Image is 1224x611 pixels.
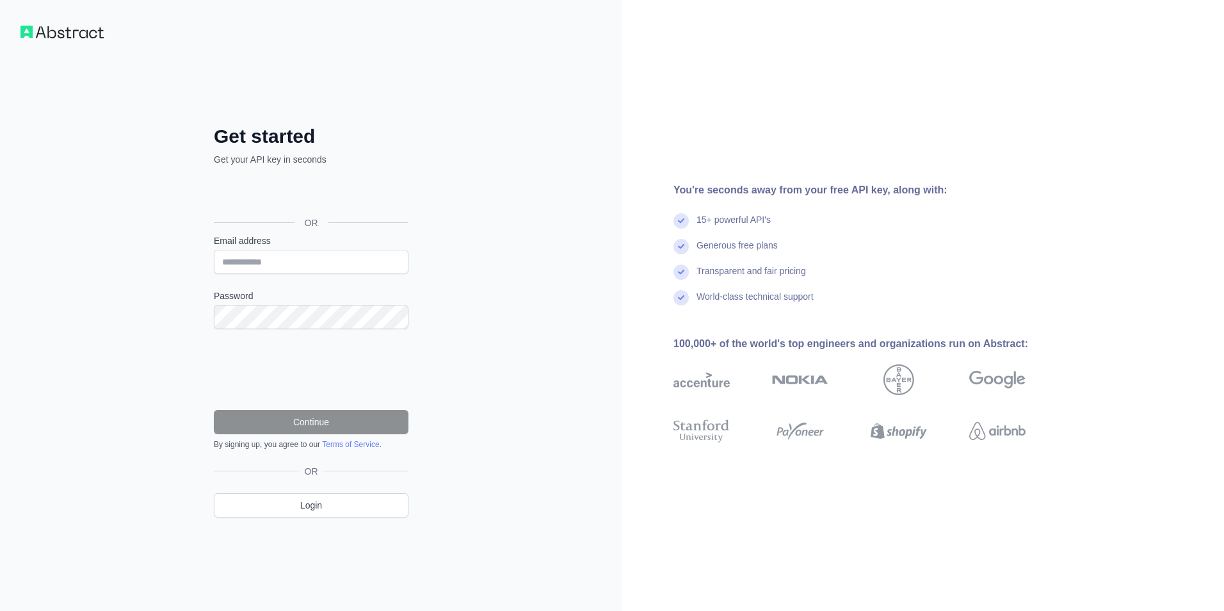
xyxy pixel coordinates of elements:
[697,239,778,265] div: Generous free plans
[214,439,408,450] div: By signing up, you agree to our .
[214,345,408,395] iframe: reCAPTCHA
[969,417,1026,445] img: airbnb
[673,265,689,280] img: check mark
[697,213,771,239] div: 15+ powerful API's
[20,26,104,38] img: Workflow
[673,364,730,395] img: accenture
[697,290,814,316] div: World-class technical support
[214,153,408,166] p: Get your API key in seconds
[214,234,408,247] label: Email address
[300,465,323,478] span: OR
[673,183,1067,198] div: You're seconds away from your free API key, along with:
[214,289,408,302] label: Password
[673,417,730,445] img: stanford university
[969,364,1026,395] img: google
[294,216,328,229] span: OR
[322,440,379,449] a: Terms of Service
[207,180,412,208] iframe: Kirjaudu Google-tilillä -painike
[772,417,828,445] img: payoneer
[883,364,914,395] img: bayer
[214,125,408,148] h2: Get started
[214,410,408,434] button: Continue
[772,364,828,395] img: nokia
[673,239,689,254] img: check mark
[697,265,806,290] div: Transparent and fair pricing
[673,213,689,229] img: check mark
[871,417,927,445] img: shopify
[214,493,408,517] a: Login
[673,290,689,305] img: check mark
[673,336,1067,352] div: 100,000+ of the world's top engineers and organizations run on Abstract:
